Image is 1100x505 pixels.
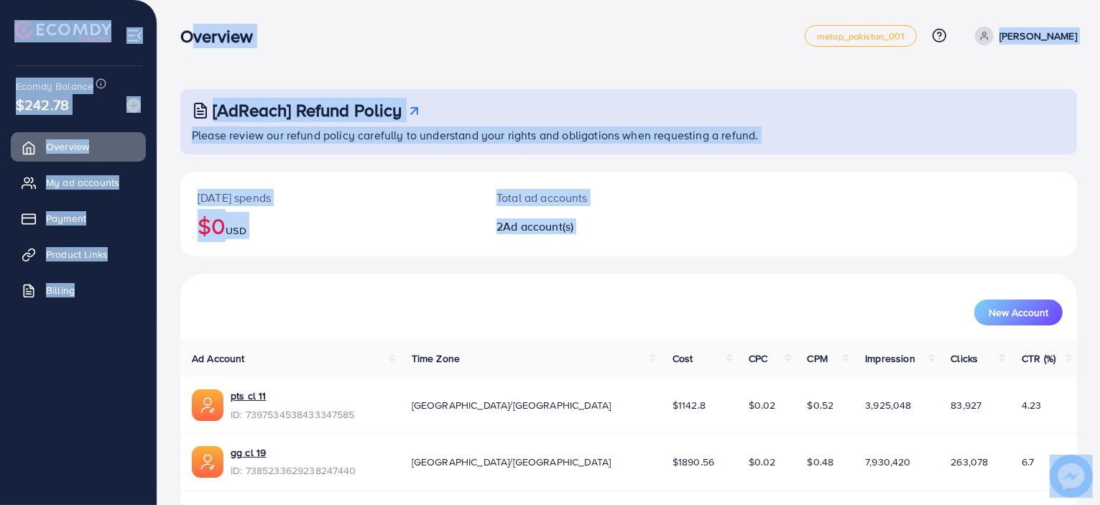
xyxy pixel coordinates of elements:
[192,446,223,478] img: ic-ads-acc.e4c84228.svg
[226,223,246,238] span: USD
[192,389,223,421] img: ic-ads-acc.e4c84228.svg
[14,20,111,42] img: logo
[817,32,905,41] span: metap_pakistan_001
[231,407,355,422] span: ID: 7397534538433347585
[231,389,355,403] a: pts cl 11
[46,247,108,261] span: Product Links
[198,212,462,239] h2: $0
[213,100,402,121] h3: [AdReach] Refund Policy
[11,240,146,269] a: Product Links
[192,126,1068,144] p: Please review our refund policy carefully to understand your rights and obligations when requesti...
[11,168,146,197] a: My ad accounts
[16,94,69,115] span: $242.78
[673,455,714,469] span: $1890.56
[999,27,1077,45] p: [PERSON_NAME]
[46,175,119,190] span: My ad accounts
[951,398,982,412] span: 83,927
[808,351,828,366] span: CPM
[865,351,915,366] span: Impression
[11,276,146,305] a: Billing
[808,398,834,412] span: $0.52
[805,25,917,47] a: metap_pakistan_001
[412,398,611,412] span: [GEOGRAPHIC_DATA]/[GEOGRAPHIC_DATA]
[126,98,141,113] img: image
[1022,398,1042,412] span: 4.23
[46,139,89,154] span: Overview
[11,132,146,161] a: Overview
[231,463,356,478] span: ID: 7385233629238247440
[11,204,146,233] a: Payment
[974,300,1063,325] button: New Account
[412,455,611,469] span: [GEOGRAPHIC_DATA]/[GEOGRAPHIC_DATA]
[749,351,767,366] span: CPC
[126,27,143,44] img: menu
[808,455,834,469] span: $0.48
[865,398,911,412] span: 3,925,048
[231,445,356,460] a: gg cl 19
[1022,351,1055,366] span: CTR (%)
[412,351,460,366] span: Time Zone
[673,398,706,412] span: $1142.8
[46,283,75,297] span: Billing
[673,351,693,366] span: Cost
[16,79,93,93] span: Ecomdy Balance
[951,455,989,469] span: 263,078
[865,455,910,469] span: 7,930,420
[496,189,686,206] p: Total ad accounts
[989,307,1048,318] span: New Account
[951,351,979,366] span: Clicks
[496,220,686,233] h2: 2
[1050,455,1093,498] img: image
[1022,455,1034,469] span: 6.7
[46,211,86,226] span: Payment
[749,455,776,469] span: $0.02
[192,351,245,366] span: Ad Account
[180,26,264,47] h3: Overview
[198,189,462,206] p: [DATE] spends
[503,218,573,234] span: Ad account(s)
[749,398,776,412] span: $0.02
[969,27,1077,45] a: [PERSON_NAME]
